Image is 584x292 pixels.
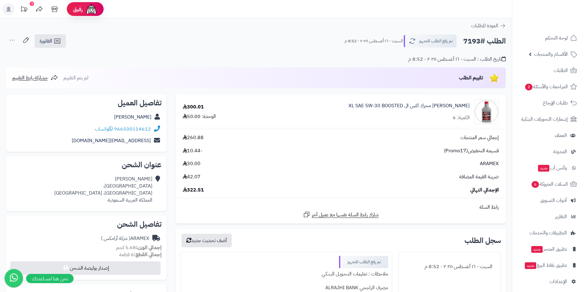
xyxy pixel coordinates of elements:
span: العودة للطلبات [471,22,498,29]
img: logo-2.png [542,17,578,30]
span: إجمالي سعر المنتجات [460,134,499,141]
span: تطبيق المتجر [531,245,567,253]
div: [PERSON_NAME] [GEOGRAPHIC_DATA]، [GEOGRAPHIC_DATA]، [GEOGRAPHIC_DATA] المملكة العربية السعودية [54,176,152,203]
h2: تفاصيل الشحن [11,221,162,228]
span: المدونة [553,147,567,156]
div: الكمية: 6 [453,114,470,121]
a: شارك رابط السلة نفسها مع عميل آخر [303,211,379,218]
h3: سجل الطلب [464,237,501,244]
span: شارك رابط السلة نفسها مع عميل آخر [312,211,379,218]
a: [PERSON_NAME] محرك اكس ال XL SAE 5W-30 BOOSTED [349,102,470,109]
span: -10.44 [183,147,202,154]
span: جديد [525,262,536,269]
span: مشاركة رابط التقييم [12,74,48,82]
span: الإجمالي النهائي [470,187,499,194]
div: تم رفع الطلب للتجهيز [339,256,388,268]
a: [EMAIL_ADDRESS][DOMAIN_NAME] [72,137,151,144]
span: العملاء [555,131,567,140]
span: لم يتم التقييم [63,74,88,82]
span: الإعدادات [549,277,567,286]
span: ( شركة أرامكس ) [101,235,130,242]
span: جديد [531,246,543,253]
a: السلات المتروكة6 [516,177,580,192]
a: تطبيق نقاط البيعجديد [516,258,580,273]
img: 1727673921-ams530xl-90x90.jpg [475,100,498,124]
a: واتساب [95,125,113,133]
span: المراجعات والأسئلة [525,82,568,91]
a: مشاركة رابط التقييم [12,74,58,82]
a: الطلبات [516,63,580,78]
small: 6 قطعة [119,251,162,258]
span: تطبيق نقاط البيع [524,261,567,270]
span: جديد [538,165,549,172]
strong: إجمالي القطع: [134,251,162,258]
a: أدوات التسويق [516,193,580,208]
div: تاريخ الطلب : السبت - ١٦ أغسطس ٢٠٢٥ - 8:52 م [408,56,506,63]
a: إشعارات التحويلات البنكية [516,112,580,127]
span: 260.88 [183,134,204,141]
span: 6 [532,181,539,188]
span: لوحة التحكم [545,34,568,42]
a: التطبيقات والخدمات [516,226,580,240]
span: الطلبات [554,66,568,75]
div: ARAMEX [101,235,149,242]
span: الفاتورة [40,37,52,45]
a: الإعدادات [516,274,580,289]
a: لوحة التحكم [516,31,580,45]
span: تقييم الطلب [459,74,483,82]
a: الفاتورة [35,34,66,48]
span: 42.07 [183,173,200,180]
span: وآتس آب [537,164,567,172]
small: السبت - ١٦ أغسطس ٢٠٢٥ - 8:52 م [345,38,403,44]
button: أضف تحديث جديد [181,234,232,247]
h2: الطلب #7193 [463,35,506,47]
a: [PERSON_NAME] [114,113,151,121]
a: تطبيق المتجرجديد [516,242,580,256]
div: 300.01 [183,104,204,111]
div: السبت - ١٦ أغسطس ٢٠٢٥ - 8:52 م [403,261,497,273]
a: 966500114612 [114,125,151,133]
span: التقارير [555,212,567,221]
a: التقارير [516,209,580,224]
h2: تفاصيل العميل [11,99,162,107]
a: تحديثات المنصة [16,3,32,17]
small: 5.68 كجم [116,244,162,251]
span: أدوات التسويق [540,196,567,205]
div: الوحدة: 50.00 [183,113,216,120]
span: الأقسام والمنتجات [534,50,568,59]
span: 322.51 [183,187,204,194]
button: تم رفع الطلب للتجهيز [404,35,457,47]
span: السلات المتروكة [531,180,568,188]
a: وآتس آبجديد [516,161,580,175]
span: قسيمة التخفيض(Promo17) [444,147,499,154]
a: المدونة [516,144,580,159]
span: التطبيقات والخدمات [529,229,567,237]
a: المراجعات والأسئلة2 [516,79,580,94]
h2: عنوان الشحن [11,161,162,169]
span: 2 [525,84,532,90]
strong: إجمالي الوزن: [136,244,162,251]
span: ضريبة القيمة المضافة [459,173,499,180]
div: رابط السلة [178,204,503,211]
a: العملاء [516,128,580,143]
span: إشعارات التحويلات البنكية [521,115,568,123]
span: ARAMEX [480,160,499,167]
div: 9 [30,2,34,6]
img: ai-face.png [85,3,97,15]
a: العودة للطلبات [471,22,506,29]
span: رفيق [73,6,83,13]
span: طلبات الإرجاع [543,99,568,107]
span: 30.00 [183,160,200,167]
a: طلبات الإرجاع [516,96,580,110]
button: إصدار بوليصة الشحن [10,261,161,275]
